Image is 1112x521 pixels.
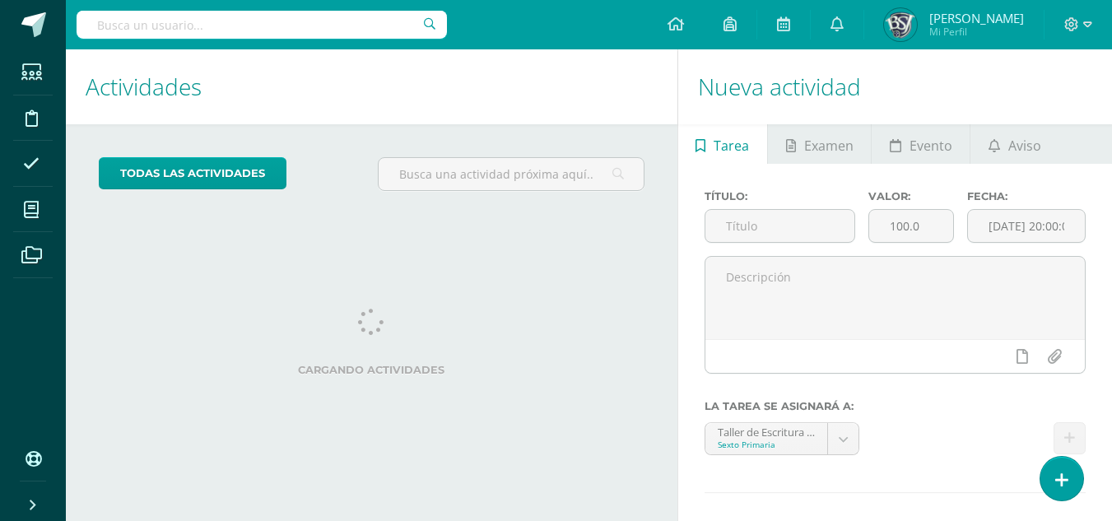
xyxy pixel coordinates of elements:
a: Examen [768,124,871,164]
span: Tarea [714,126,749,165]
h1: Nueva actividad [698,49,1092,124]
input: Título [705,210,855,242]
input: Fecha de entrega [968,210,1085,242]
a: todas las Actividades [99,157,286,189]
input: Busca un usuario... [77,11,447,39]
a: Tarea [678,124,767,164]
a: Taller de Escritura 'A'Sexto Primaria [705,423,858,454]
input: Busca una actividad próxima aquí... [379,158,643,190]
a: Aviso [970,124,1058,164]
label: La tarea se asignará a: [705,400,1086,412]
label: Cargando actividades [99,364,644,376]
label: Título: [705,190,856,202]
span: Mi Perfil [929,25,1024,39]
input: Puntos máximos [869,210,953,242]
img: 065dfccafff6cc22795d8c7af1ef8873.png [884,8,917,41]
div: Taller de Escritura 'A' [718,423,815,439]
span: Examen [804,126,854,165]
label: Fecha: [967,190,1086,202]
span: Aviso [1008,126,1041,165]
label: Valor: [868,190,954,202]
div: Sexto Primaria [718,439,815,450]
h1: Actividades [86,49,658,124]
span: Evento [910,126,952,165]
a: Evento [872,124,970,164]
span: [PERSON_NAME] [929,10,1024,26]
